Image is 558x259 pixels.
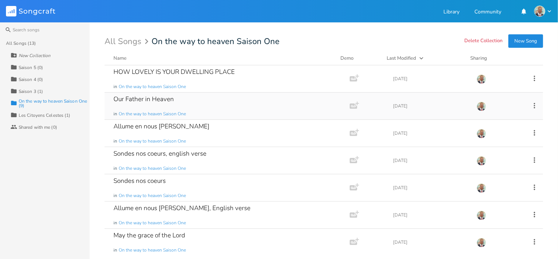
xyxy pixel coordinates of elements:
[119,138,186,144] span: On the way to heaven Saison One
[113,232,185,238] div: May the grace of the Lord
[393,131,468,135] div: [DATE]
[119,193,186,199] span: On the way to heaven Saison One
[477,102,486,111] img: NODJIBEYE CHERUBIN
[113,247,117,253] span: in
[19,113,71,118] div: Les Citoyens Celestes (1)
[340,54,378,62] div: Demo
[113,111,117,117] span: in
[443,9,459,16] a: Library
[387,54,461,62] button: Last Modified
[113,220,117,226] span: in
[152,37,280,46] span: On the way to heaven Saison One
[113,69,235,75] div: HOW LOVELY IS YOUR DWELLING PLACE
[477,238,486,247] img: NODJIBEYE CHERUBIN
[105,38,151,45] div: All Songs
[113,178,166,184] div: Sondes nos coeurs
[119,111,186,117] span: On the way to heaven Saison One
[477,74,486,84] img: NODJIBEYE CHERUBIN
[477,129,486,138] img: NODJIBEYE CHERUBIN
[534,6,545,17] img: NODJIBEYE CHERUBIN
[119,220,186,226] span: On the way to heaven Saison One
[113,138,117,144] span: in
[113,54,331,62] button: Name
[477,183,486,193] img: NODJIBEYE CHERUBIN
[119,165,186,172] span: On the way to heaven Saison One
[393,213,468,217] div: [DATE]
[474,9,501,16] a: Community
[393,158,468,163] div: [DATE]
[113,84,117,90] span: in
[393,104,468,108] div: [DATE]
[19,125,57,129] div: Shared with me (0)
[19,53,50,58] div: New Collection
[113,123,209,129] div: Allume en nous [PERSON_NAME]
[477,210,486,220] img: NODJIBEYE CHERUBIN
[393,185,468,190] div: [DATE]
[464,38,502,44] button: Delete Collection
[113,55,127,62] div: Name
[113,165,117,172] span: in
[387,55,416,62] div: Last Modified
[393,240,468,244] div: [DATE]
[119,84,186,90] span: On the way to heaven Saison One
[113,205,250,211] div: Allume en nous [PERSON_NAME], English verse
[393,77,468,81] div: [DATE]
[19,77,43,82] div: Saison 4 (0)
[6,41,36,46] div: All Songs (13)
[19,89,43,94] div: Saison 3 (1)
[470,54,515,62] div: Sharing
[477,156,486,166] img: NODJIBEYE CHERUBIN
[508,34,543,48] button: New Song
[113,193,117,199] span: in
[113,96,174,102] div: Our Father in Heaven
[119,247,186,253] span: On the way to heaven Saison One
[19,99,90,108] div: On the way to heaven Saison One (9)
[19,65,43,70] div: Saison 5 (0)
[113,150,206,157] div: Sondes nos coeurs, english verse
